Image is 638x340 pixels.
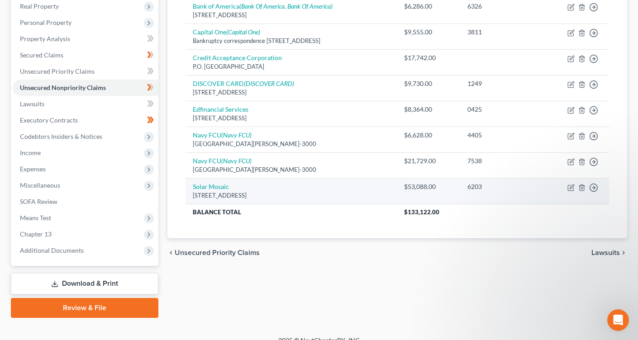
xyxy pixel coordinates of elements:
div: 7538 [467,156,535,165]
button: chevron_left Unsecured Priority Claims [167,249,260,256]
div: $53,088.00 [404,182,453,191]
span: Miscellaneous [20,181,60,189]
i: (DISCOVER CARD) [244,80,294,87]
span: Personal Property [20,19,71,26]
a: Property Analysis [13,31,158,47]
span: Lawsuits [20,100,44,108]
div: [GEOGRAPHIC_DATA][PERSON_NAME]-3000 [193,165,390,174]
a: Edfinancial Services [193,105,248,113]
span: Means Test [20,214,51,222]
a: Bank of America(Bank Of America, Bank Of America) [193,2,333,10]
i: chevron_left [167,249,175,256]
a: Solar Mosaic [193,183,229,190]
div: $6,286.00 [404,2,453,11]
button: Lawsuits chevron_right [591,249,627,256]
i: (Navy FCU) [221,157,252,165]
i: (Bank Of America, Bank Of America) [239,2,333,10]
div: $9,730.00 [404,79,453,88]
a: Secured Claims [13,47,158,63]
span: Income [20,149,41,156]
div: 3811 [467,28,535,37]
div: $8,364.00 [404,105,453,114]
span: Unsecured Nonpriority Claims [20,84,106,91]
a: Capital One(Capital One) [193,28,260,36]
span: Expenses [20,165,46,173]
a: Executory Contracts [13,112,158,128]
a: DISCOVER CARD(DISCOVER CARD) [193,80,294,87]
span: $133,122.00 [404,208,439,216]
span: Real Property [20,2,59,10]
div: 6203 [467,182,535,191]
div: $6,628.00 [404,131,453,140]
div: Bankruptcy correspondence [STREET_ADDRESS] [193,37,390,45]
div: [STREET_ADDRESS] [193,88,390,97]
div: P.O. [GEOGRAPHIC_DATA] [193,62,390,71]
span: Chapter 13 [20,230,52,238]
span: Executory Contracts [20,116,78,124]
span: Property Analysis [20,35,70,42]
a: Unsecured Priority Claims [13,63,158,80]
div: 0425 [467,105,535,114]
span: Lawsuits [591,249,620,256]
a: Review & File [11,298,158,318]
span: Codebtors Insiders & Notices [20,132,102,140]
i: (Navy FCU) [221,131,252,139]
span: Unsecured Priority Claims [175,249,260,256]
div: [GEOGRAPHIC_DATA][PERSON_NAME]-3000 [193,140,390,148]
span: Secured Claims [20,51,63,59]
a: Unsecured Nonpriority Claims [13,80,158,96]
a: Lawsuits [13,96,158,112]
a: Navy FCU(Navy FCU) [193,131,252,139]
div: $21,729.00 [404,156,453,165]
div: [STREET_ADDRESS] [193,11,390,19]
span: Additional Documents [20,246,84,254]
a: Credit Acceptance Corporation [193,54,282,61]
a: Download & Print [11,273,158,294]
a: SOFA Review [13,194,158,210]
i: (Capital One) [226,28,260,36]
div: 1249 [467,79,535,88]
div: $9,555.00 [404,28,453,37]
a: Navy FCU(Navy FCU) [193,157,252,165]
div: [STREET_ADDRESS] [193,114,390,123]
span: Unsecured Priority Claims [20,67,95,75]
div: [STREET_ADDRESS] [193,191,390,200]
span: SOFA Review [20,198,57,205]
i: chevron_right [620,249,627,256]
iframe: Intercom live chat [607,309,629,331]
div: $17,742.00 [404,53,453,62]
div: 4405 [467,131,535,140]
div: 6326 [467,2,535,11]
th: Balance Total [186,204,397,220]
